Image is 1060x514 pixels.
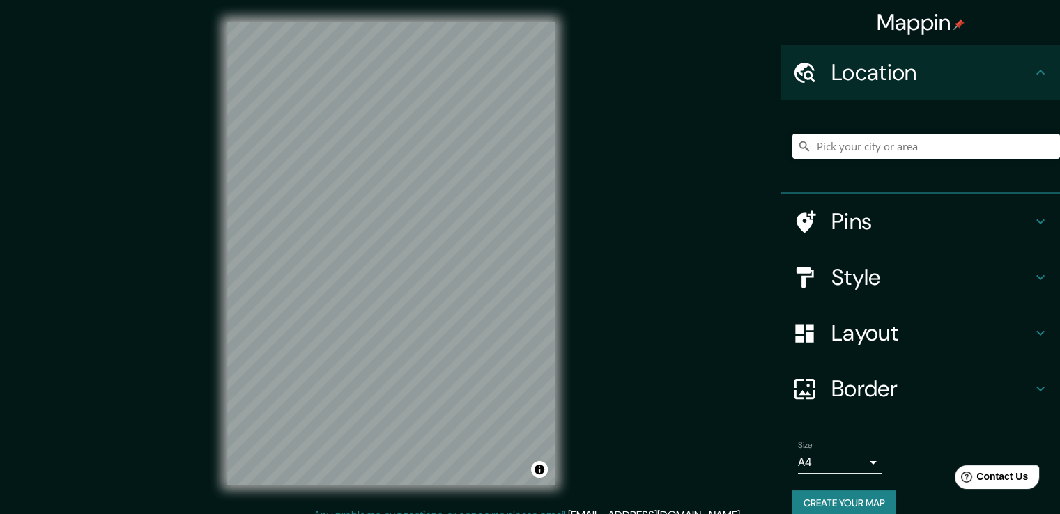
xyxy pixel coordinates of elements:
div: Location [781,45,1060,100]
div: A4 [798,451,882,474]
div: Pins [781,194,1060,249]
h4: Mappin [877,8,965,36]
label: Size [798,439,813,451]
img: pin-icon.png [953,19,965,30]
h4: Layout [831,319,1032,347]
canvas: Map [227,22,555,485]
input: Pick your city or area [792,134,1060,159]
h4: Border [831,375,1032,403]
h4: Style [831,263,1032,291]
div: Style [781,249,1060,305]
div: Border [781,361,1060,416]
div: Layout [781,305,1060,361]
button: Toggle attribution [531,461,548,478]
h4: Pins [831,208,1032,235]
iframe: Help widget launcher [936,460,1045,499]
h4: Location [831,59,1032,86]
